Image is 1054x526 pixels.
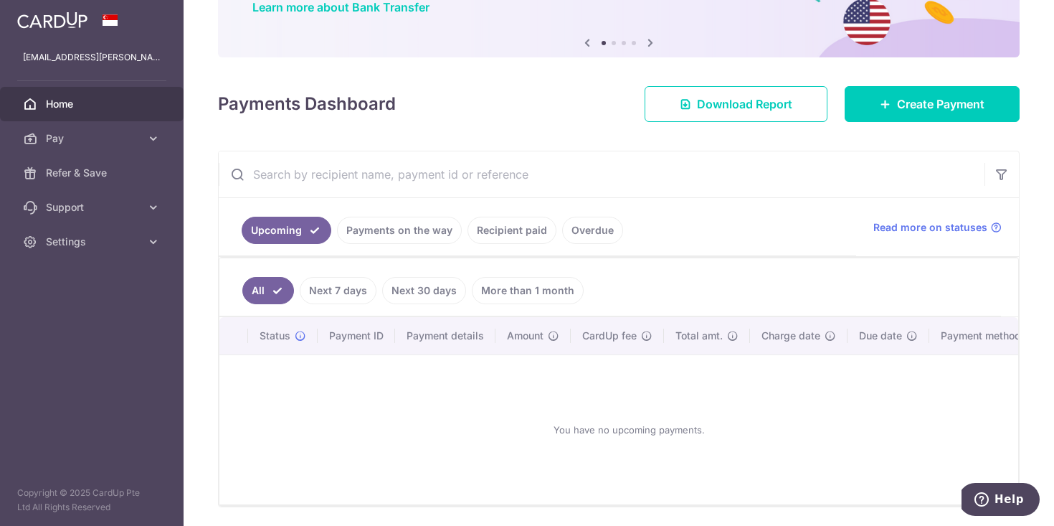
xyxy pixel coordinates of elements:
iframe: Opens a widget where you can find more information [962,483,1040,519]
a: Payments on the way [337,217,462,244]
span: Amount [507,329,543,343]
a: Overdue [562,217,623,244]
span: Total amt. [675,329,723,343]
img: CardUp [17,11,87,29]
a: Next 30 days [382,277,466,304]
th: Payment ID [318,317,395,354]
span: Pay [46,131,141,146]
th: Payment details [395,317,495,354]
span: Read more on statuses [873,220,987,235]
p: [EMAIL_ADDRESS][PERSON_NAME][DOMAIN_NAME] [23,50,161,65]
a: Next 7 days [300,277,376,304]
a: More than 1 month [472,277,584,304]
span: Due date [859,329,902,343]
span: Charge date [761,329,820,343]
a: Download Report [645,86,827,122]
a: Read more on statuses [873,220,1002,235]
a: Create Payment [845,86,1020,122]
span: Create Payment [897,95,984,113]
th: Payment method [929,317,1038,354]
a: Recipient paid [467,217,556,244]
h4: Payments Dashboard [218,91,396,117]
span: Refer & Save [46,166,141,180]
input: Search by recipient name, payment id or reference [219,151,984,197]
span: CardUp fee [582,329,637,343]
span: Home [46,97,141,111]
span: Support [46,200,141,215]
div: You have no upcoming payments. [237,367,1021,493]
span: Status [260,329,290,343]
span: Settings [46,235,141,249]
a: All [242,277,294,304]
span: Download Report [697,95,792,113]
a: Upcoming [242,217,331,244]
